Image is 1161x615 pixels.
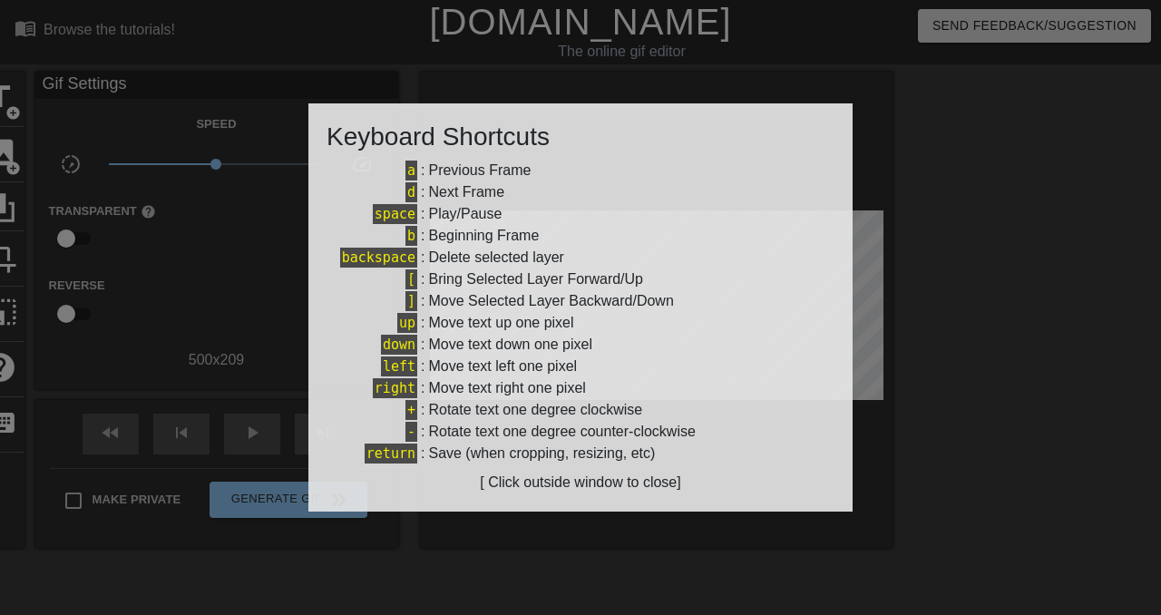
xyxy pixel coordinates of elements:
[327,181,834,203] div: :
[327,334,834,356] div: :
[327,312,834,334] div: :
[327,472,834,493] div: [ Click outside window to close]
[428,247,563,268] div: Delete selected layer
[381,335,417,355] span: down
[428,290,673,312] div: Move Selected Layer Backward/Down
[397,313,417,333] span: up
[405,291,417,311] span: ]
[327,399,834,421] div: :
[327,122,834,152] h3: Keyboard Shortcuts
[327,421,834,443] div: :
[373,378,417,398] span: right
[327,443,834,464] div: :
[327,247,834,268] div: :
[428,268,643,290] div: Bring Selected Layer Forward/Up
[405,400,417,420] span: +
[327,356,834,377] div: :
[405,182,417,202] span: d
[428,399,642,421] div: Rotate text one degree clockwise
[428,443,655,464] div: Save (when cropping, resizing, etc)
[340,248,417,268] span: backspace
[373,204,417,224] span: space
[327,290,834,312] div: :
[327,377,834,399] div: :
[428,421,695,443] div: Rotate text one degree counter-clockwise
[327,203,834,225] div: :
[428,334,592,356] div: Move text down one pixel
[405,161,417,181] span: a
[428,356,577,377] div: Move text left one pixel
[428,312,573,334] div: Move text up one pixel
[405,422,417,442] span: -
[428,160,531,181] div: Previous Frame
[405,226,417,246] span: b
[428,203,502,225] div: Play/Pause
[327,268,834,290] div: :
[405,269,417,289] span: [
[327,160,834,181] div: :
[381,356,417,376] span: left
[428,377,585,399] div: Move text right one pixel
[365,444,417,464] span: return
[327,225,834,247] div: :
[428,225,539,247] div: Beginning Frame
[428,181,504,203] div: Next Frame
